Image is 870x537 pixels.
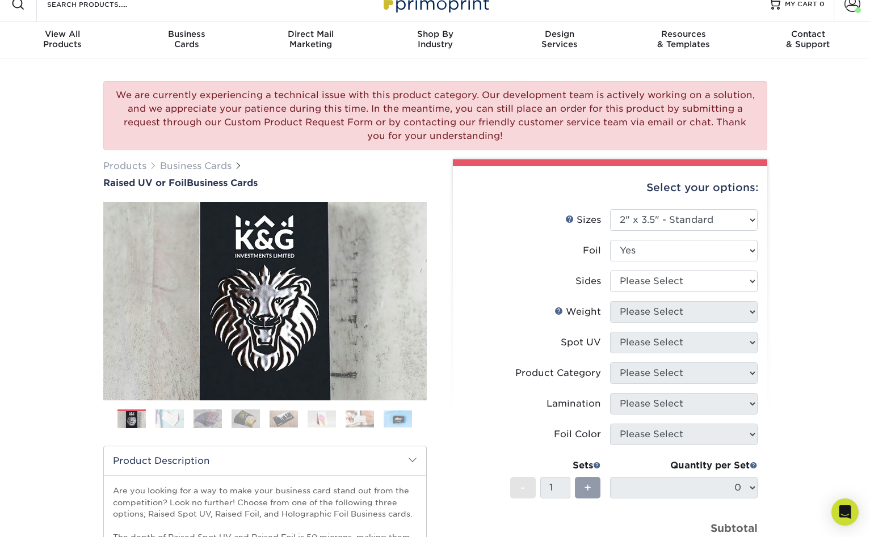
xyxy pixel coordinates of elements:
[583,244,601,257] div: Foil
[104,446,426,475] h2: Product Description
[547,397,601,411] div: Lamination
[575,274,601,288] div: Sides
[462,166,758,209] div: Select your options:
[515,366,601,380] div: Product Category
[497,22,621,58] a: DesignServices
[384,410,412,428] img: Business Cards 08
[711,522,758,534] strong: Subtotal
[270,410,298,428] img: Business Cards 05
[746,29,870,39] span: Contact
[232,409,260,429] img: Business Cards 04
[346,410,374,428] img: Business Cards 07
[373,22,497,58] a: Shop ByIndustry
[373,29,497,39] span: Shop By
[155,409,184,429] img: Business Cards 02
[124,29,249,39] span: Business
[308,410,336,428] img: Business Cards 06
[831,498,859,526] div: Open Intercom Messenger
[103,81,767,150] div: We are currently experiencing a technical issue with this product category. Our development team ...
[103,177,427,188] h1: Business Cards
[554,428,601,441] div: Foil Color
[621,29,746,49] div: & Templates
[117,405,146,434] img: Business Cards 01
[103,177,187,188] span: Raised UV or Foil
[194,409,222,429] img: Business Cards 03
[554,305,601,319] div: Weight
[103,177,427,188] a: Raised UV or FoilBusiness Cards
[746,29,870,49] div: & Support
[621,22,746,58] a: Resources& Templates
[561,336,601,349] div: Spot UV
[565,213,601,227] div: Sizes
[610,459,758,472] div: Quantity per Set
[373,29,497,49] div: Industry
[497,29,621,39] span: Design
[103,139,427,463] img: Raised UV or Foil 01
[510,459,601,472] div: Sets
[249,29,373,39] span: Direct Mail
[160,160,232,171] a: Business Cards
[584,479,591,496] span: +
[124,29,249,49] div: Cards
[249,22,373,58] a: Direct MailMarketing
[103,160,146,171] a: Products
[497,29,621,49] div: Services
[124,22,249,58] a: BusinessCards
[520,479,526,496] span: -
[249,29,373,49] div: Marketing
[621,29,746,39] span: Resources
[746,22,870,58] a: Contact& Support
